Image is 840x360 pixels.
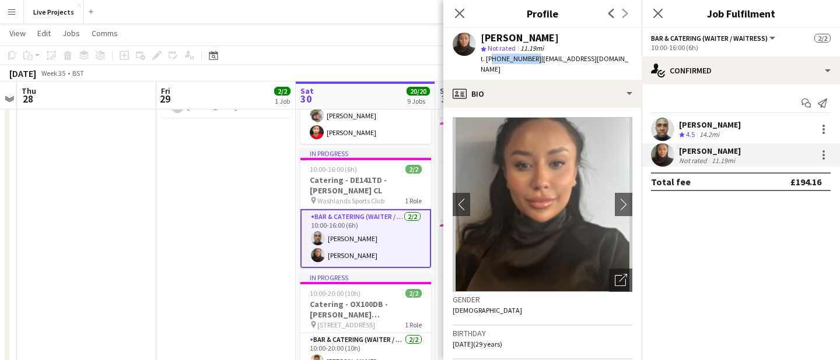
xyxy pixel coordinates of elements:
[651,34,777,43] button: Bar & Catering (Waiter / waitress)
[651,34,768,43] span: Bar & Catering (Waiter / waitress)
[709,156,737,165] div: 11.19mi
[161,86,170,96] span: Fri
[790,176,821,188] div: £194.16
[274,87,290,96] span: 2/2
[488,44,516,52] span: Not rated
[317,196,384,205] span: Washlands Sports Club
[440,86,454,96] span: Sun
[443,80,642,108] div: Bio
[37,28,51,38] span: Edit
[22,86,36,96] span: Thu
[300,86,314,96] span: Sat
[814,34,831,43] span: 2/2
[300,273,431,282] div: In progress
[300,175,431,196] h3: Catering - DE141TD - [PERSON_NAME] CL
[679,146,741,156] div: [PERSON_NAME]
[481,33,559,43] div: [PERSON_NAME]
[679,156,709,165] div: Not rated
[317,320,375,329] span: [STREET_ADDRESS]
[481,54,628,73] span: | [EMAIL_ADDRESS][DOMAIN_NAME]
[299,92,314,105] span: 30
[33,26,55,41] a: Edit
[310,289,360,298] span: 10:00-20:00 (10h)
[405,320,422,329] span: 1 Role
[24,1,84,23] button: Live Projects
[20,92,36,105] span: 28
[300,209,431,268] app-card-role: Bar & Catering (Waiter / waitress)2/210:00-16:00 (6h)[PERSON_NAME][PERSON_NAME]
[438,92,454,105] span: 31
[440,163,570,220] app-card-role: Bar & Catering (Waiter / waitress)2/216:00-22:00 (6h)[PERSON_NAME][PERSON_NAME]
[92,28,118,38] span: Comms
[443,6,642,21] h3: Profile
[407,87,430,96] span: 20/20
[481,54,541,63] span: t. [PHONE_NUMBER]
[651,176,691,188] div: Total fee
[642,6,840,21] h3: Job Fulfilment
[300,149,431,268] app-job-card: In progress10:00-16:00 (6h)2/2Catering - DE141TD - [PERSON_NAME] CL Washlands Sports Club1 RoleBa...
[453,117,632,292] img: Crew avatar or photo
[72,69,84,77] div: BST
[405,289,422,298] span: 2/2
[310,165,357,174] span: 10:00-16:00 (6h)
[407,97,429,105] div: 9 Jobs
[5,26,30,41] a: View
[697,130,722,140] div: 14.2mi
[87,26,123,41] a: Comms
[651,43,831,52] div: 10:00-16:00 (6h)
[453,306,522,315] span: [DEMOGRAPHIC_DATA]
[440,122,570,220] app-job-card: 16:00-22:00 (6h)2/2Catering - N20FD - Dami AC [STREET_ADDRESS]1 RoleBar & Catering (Waiter / wait...
[275,97,290,105] div: 1 Job
[440,241,570,262] h3: [PERSON_NAME] Event - Overyondr
[453,294,632,305] h3: Gender
[38,69,68,77] span: Week 35
[453,340,502,348] span: [DATE] (29 years)
[679,119,741,130] div: [PERSON_NAME]
[300,299,431,320] h3: Catering - OX100DB - [PERSON_NAME] [PERSON_NAME]
[609,269,632,292] div: Open photos pop-in
[9,68,36,79] div: [DATE]
[405,196,422,205] span: 1 Role
[300,149,431,158] div: In progress
[686,130,695,139] span: 4.5
[9,28,26,38] span: View
[405,165,422,174] span: 2/2
[159,92,170,105] span: 29
[453,328,632,338] h3: Birthday
[440,139,570,150] h3: Catering - N20FD - Dami AC
[518,44,546,52] span: 11.19mi
[58,26,85,41] a: Jobs
[440,276,570,315] app-card-role: Events (Event Manager)1/118:00-23:00 (5h)[PERSON_NAME]
[62,28,80,38] span: Jobs
[642,57,840,84] div: Confirmed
